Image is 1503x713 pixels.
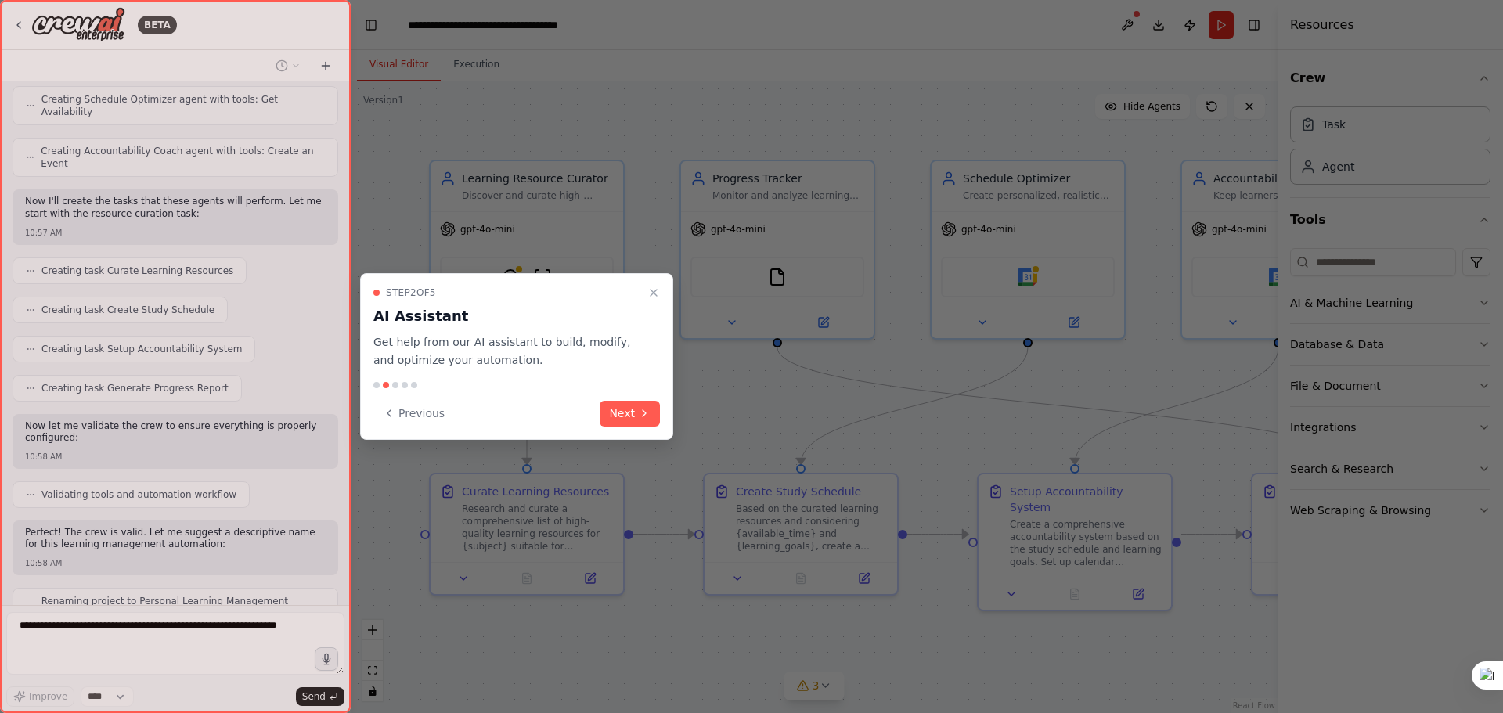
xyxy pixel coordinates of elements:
[360,14,382,36] button: Hide left sidebar
[373,305,641,327] h3: AI Assistant
[386,286,436,299] span: Step 2 of 5
[644,283,663,302] button: Close walkthrough
[373,333,641,369] p: Get help from our AI assistant to build, modify, and optimize your automation.
[600,401,660,427] button: Next
[373,401,454,427] button: Previous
